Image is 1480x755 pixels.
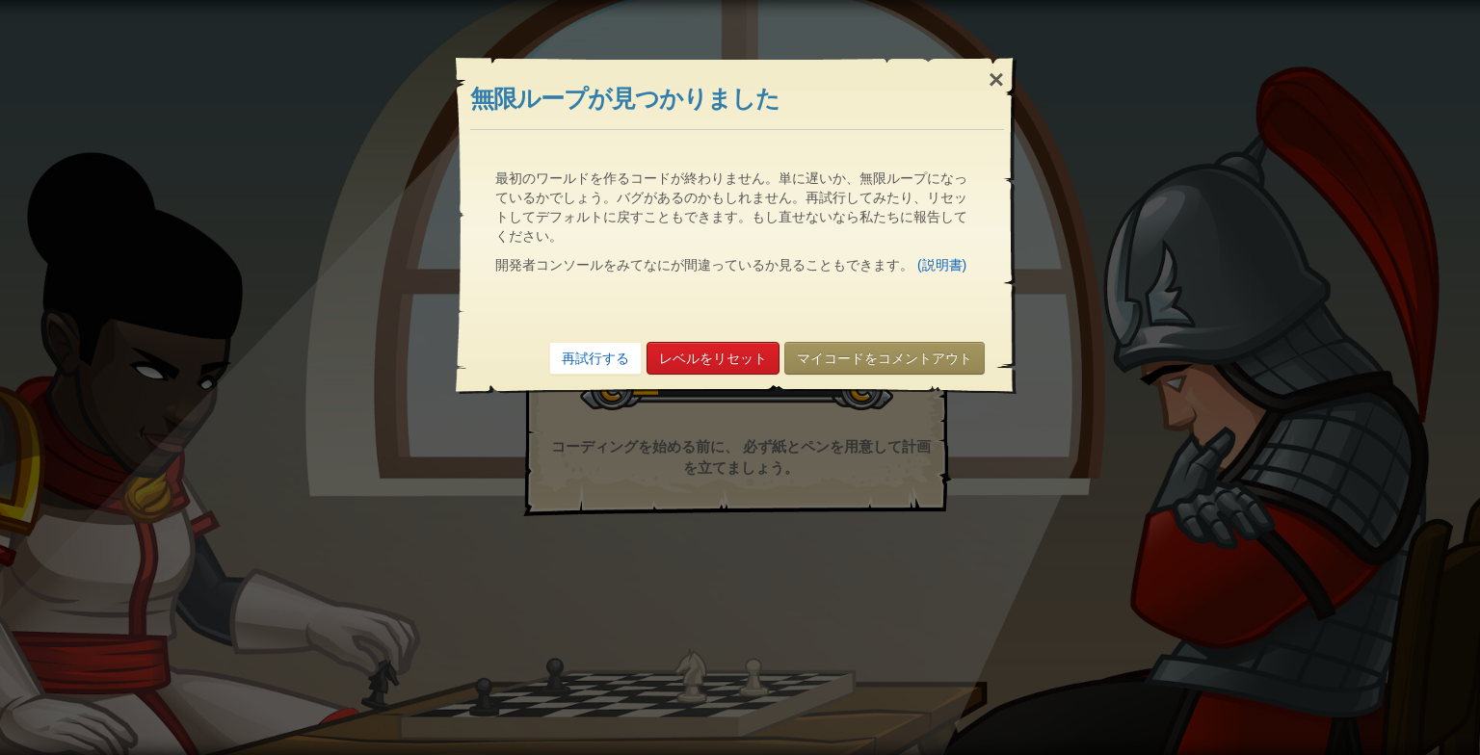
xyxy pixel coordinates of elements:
p: 最初のワールドを作るコードが終わりません。単に遅いか、無限ループになっているかでしょう。バグがあるのかもしれません。再試行してみたり、リセットしてデフォルトに戻すこともできます。もし直せないなら... [495,169,979,246]
h3: 無限ループが見つかりました [470,86,1004,112]
a: レベルをリセット [647,342,780,375]
a: マイコードをコメントアウト [784,342,985,375]
a: (説明書) [917,257,966,273]
div: × [974,52,1018,108]
a: 再試行する [549,342,642,375]
span: 開発者コンソールをみてなにが間違っているか見ることもできます。 [495,257,917,273]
